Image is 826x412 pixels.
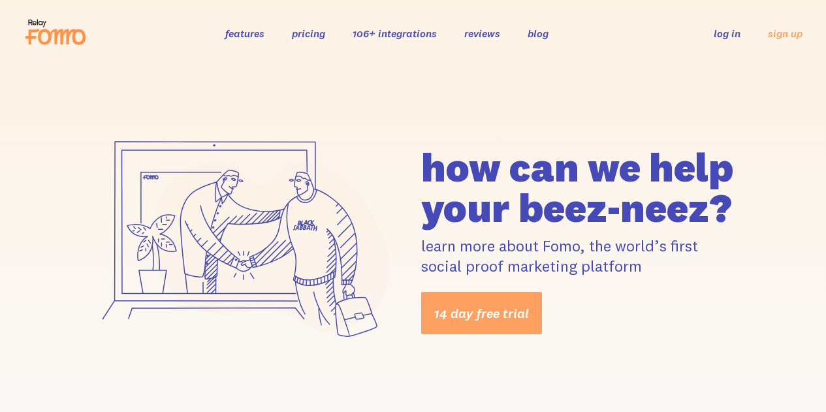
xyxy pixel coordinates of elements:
a: 14 day free trial [421,292,542,334]
h1: how can we help your beez-neez? [421,147,740,228]
a: reviews [464,27,500,40]
a: 106+ integrations [353,27,437,40]
a: blog [528,27,548,40]
a: log in [714,27,740,40]
a: features [225,27,264,40]
p: learn more about Fomo, the world’s first social proof marketing platform [421,236,740,276]
a: pricing [292,27,325,40]
a: sign up [768,27,802,40]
